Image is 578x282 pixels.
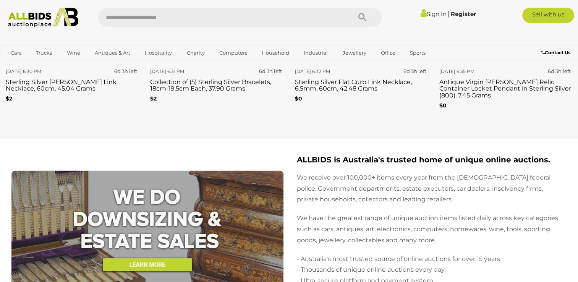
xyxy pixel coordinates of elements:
[522,8,574,23] a: Sell with us
[150,76,283,92] h3: Collection of (5) Sterling Silver Bracelets, 18cm-19.5cm Each, 37.90 Grams
[439,67,503,75] div: [DATE] 6:35 PM
[259,68,282,74] strong: 6d 3h left
[299,47,333,59] a: Industrial
[4,8,82,28] img: Allbids.com.au
[448,10,450,18] span: |
[150,67,214,75] div: [DATE] 6:31 PM
[140,47,177,59] a: Hospitality
[541,50,570,55] b: Contact Us
[214,47,252,59] a: Computers
[548,68,571,74] strong: 6d 3h left
[6,67,70,75] div: [DATE] 6:30 PM
[295,95,302,102] b: $0
[6,76,139,92] h3: Sterling Silver [PERSON_NAME] Link Necklace, 60cm, 45.04 Grams
[297,155,550,164] b: ALLBIDS is Australia's trusted home of unique online auctions.
[295,67,359,75] div: [DATE] 6:32 PM
[90,47,135,59] a: Antiques & Art
[343,8,382,27] button: Search
[541,49,572,57] a: Contact Us
[150,95,157,102] b: $2
[338,47,371,59] a: Jewellery
[6,59,70,72] a: [GEOGRAPHIC_DATA]
[403,68,426,74] strong: 6d 3h left
[405,47,431,59] a: Sports
[439,102,447,109] b: $0
[297,172,565,205] p: We receive over 100,000+ items every year from the [DEMOGRAPHIC_DATA] federal police, Government ...
[376,47,400,59] a: Office
[62,47,85,59] a: Wine
[114,68,137,74] strong: 6d 3h left
[297,212,565,245] p: We have the greatest range of unique auction items listed daily across key categories such as car...
[451,10,476,18] a: Register
[6,47,26,59] a: Cars
[31,47,57,59] a: Trucks
[295,76,428,92] h3: Sterling Silver Flat Curb Link Necklace, 6.5mm, 60cm, 42.48 Grams
[439,76,572,99] h3: Antique Virgin [PERSON_NAME] Relic Container Locket Pendant in Sterling Silver (800), 7.45 Grams
[421,10,447,18] a: Sign In
[181,47,209,59] a: Charity
[6,95,12,102] b: $2
[257,47,294,59] a: Household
